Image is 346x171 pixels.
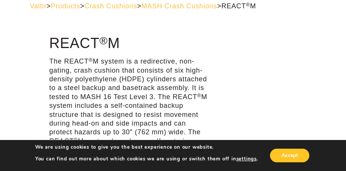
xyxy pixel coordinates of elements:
h1: REACT M [49,36,210,51]
p: You can find out more about which cookies we are using or switch them off in . [35,155,258,162]
a: Crash Cushions [84,2,137,10]
a: MASH Crash Cushions [141,2,217,10]
sup: ® [197,93,202,98]
p: The REACT M system is a redirective, non-gating, crash cushion that consists of six high-density ... [49,57,210,163]
button: settings [236,155,257,162]
a: Products [51,2,80,10]
p: We are using cookies to give you the best experience on our website. [35,144,258,151]
div: > > > > [30,2,317,11]
button: Accept [270,149,309,162]
sup: ® [99,34,108,47]
sup: ® [246,2,250,8]
a: Valtir [30,2,47,10]
sup: ® [74,137,78,143]
span: REACT M [221,2,256,10]
sup: ® [88,57,93,63]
